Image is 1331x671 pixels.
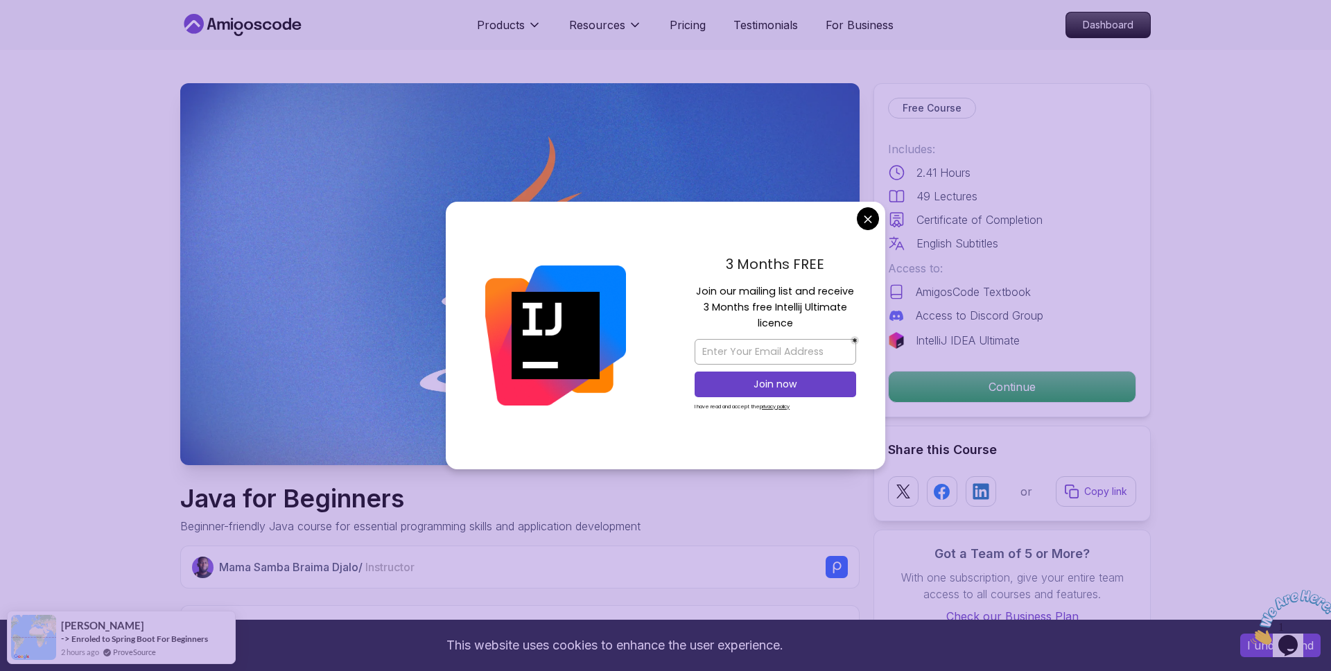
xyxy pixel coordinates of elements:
span: 1 [6,6,11,17]
a: ProveSource [113,646,156,658]
button: Copy link [1056,476,1136,507]
p: 49 Lectures [916,188,977,204]
p: Continue [889,372,1136,402]
p: Access to: [888,260,1136,277]
p: or [1020,483,1032,500]
a: Pricing [670,17,706,33]
p: Resources [569,17,625,33]
p: Products [477,17,525,33]
span: 2 hours ago [61,646,99,658]
iframe: chat widget [1245,584,1331,650]
button: Products [477,17,541,44]
p: Certificate of Completion [916,211,1043,228]
h2: Share this Course [888,440,1136,460]
a: Testimonials [733,17,798,33]
p: Dashboard [1066,12,1150,37]
p: Copy link [1084,485,1127,498]
p: Access to Discord Group [916,307,1043,324]
p: With one subscription, give your entire team access to all courses and features. [888,569,1136,602]
p: Includes: [888,141,1136,157]
p: 2.41 Hours [916,164,971,181]
button: Continue [888,371,1136,403]
img: jetbrains logo [888,332,905,349]
button: Resources [569,17,642,44]
p: AmigosCode Textbook [916,284,1031,300]
a: Enroled to Spring Boot For Beginners [71,634,208,644]
p: Beginner-friendly Java course for essential programming skills and application development [180,518,641,534]
img: java-for-beginners_thumbnail [180,83,860,465]
a: For Business [826,17,894,33]
h3: Got a Team of 5 or More? [888,544,1136,564]
img: Nelson Djalo [192,557,214,578]
button: Accept cookies [1240,634,1321,657]
img: Chat attention grabber [6,6,92,60]
h1: Java for Beginners [180,485,641,512]
p: IntelliJ IDEA Ultimate [916,332,1020,349]
p: Free Course [903,101,962,115]
img: provesource social proof notification image [11,615,56,660]
p: English Subtitles [916,235,998,252]
span: [PERSON_NAME] [61,620,144,631]
a: Dashboard [1065,12,1151,38]
div: This website uses cookies to enhance the user experience. [10,630,1219,661]
span: -> [61,633,70,644]
p: Mama Samba Braima Djalo / [219,559,415,575]
a: Check our Business Plan [888,608,1136,625]
span: Instructor [365,560,415,574]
